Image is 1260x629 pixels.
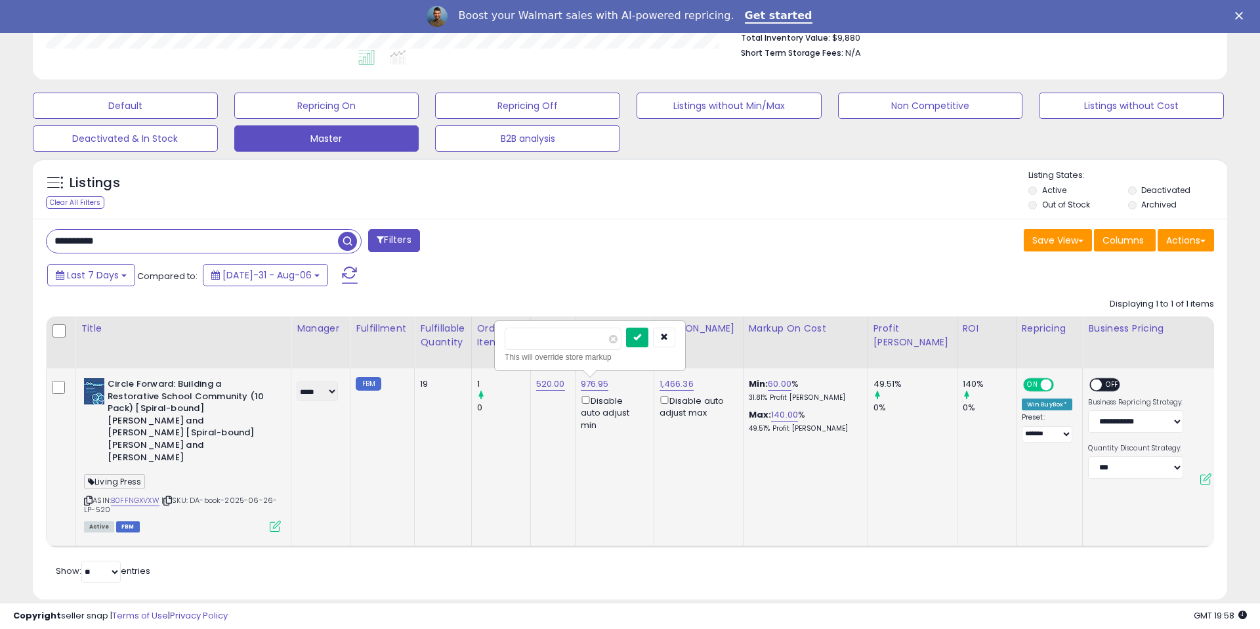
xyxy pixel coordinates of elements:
[477,378,530,390] div: 1
[70,174,120,192] h5: Listings
[963,402,1016,414] div: 0%
[84,521,114,532] span: All listings currently available for purchase on Amazon
[1022,413,1073,443] div: Preset:
[1102,380,1123,391] span: OFF
[1102,234,1144,247] span: Columns
[356,377,381,391] small: FBM
[234,125,419,152] button: Master
[222,269,312,282] span: [DATE]-31 - Aug-06
[660,393,733,419] div: Disable auto adjust max
[477,402,530,414] div: 0
[749,378,768,390] b: Min:
[581,378,609,391] a: 976.95
[741,47,843,58] b: Short Term Storage Fees:
[116,521,140,532] span: FBM
[873,378,957,390] div: 49.51%
[291,316,350,368] th: CSV column name: cust_attr_1_Manager
[873,322,952,349] div: Profit [PERSON_NAME]
[435,125,620,152] button: B2B analysis
[84,378,281,531] div: ASIN:
[234,93,419,119] button: Repricing On
[660,322,738,336] div: [PERSON_NAME]
[1042,184,1066,196] label: Active
[458,9,734,22] div: Boost your Walmart sales with AI-powered repricing.
[1022,399,1073,410] div: Win BuyBox *
[749,409,858,433] div: %
[1088,444,1183,453] label: Quantity Discount Strategy:
[749,393,858,402] p: 31.81% Profit [PERSON_NAME]
[297,322,345,336] div: Manager
[1022,322,1078,336] div: Repricing
[741,29,1204,45] li: $9,880
[427,6,448,27] img: Profile image for Adrian
[845,47,861,59] span: N/A
[1194,609,1247,622] span: 2025-08-14 19:58 GMT
[33,125,218,152] button: Deactivated & In Stock
[33,93,218,119] button: Default
[963,322,1011,336] div: ROI
[873,402,957,414] div: 0%
[170,609,228,622] a: Privacy Policy
[749,408,772,421] b: Max:
[1042,199,1090,210] label: Out of Stock
[1024,380,1041,391] span: ON
[112,609,168,622] a: Terms of Use
[768,378,791,391] a: 60.00
[203,264,328,286] button: [DATE]-31 - Aug-06
[420,378,461,390] div: 19
[67,269,119,282] span: Last 7 Days
[84,378,104,404] img: 21rGWWqvIbL._SL40_.jpg
[749,378,858,402] div: %
[84,474,145,489] span: Living Press
[1039,93,1224,119] button: Listings without Cost
[1110,298,1214,311] div: Displaying 1 to 1 of 1 items
[1094,229,1156,251] button: Columns
[1158,229,1214,251] button: Actions
[581,393,644,431] div: Disable auto adjust min
[963,378,1016,390] div: 140%
[13,609,61,622] strong: Copyright
[771,408,798,422] a: 140.00
[505,351,675,364] div: This will override store markup
[1024,229,1092,251] button: Save View
[81,322,285,336] div: Title
[749,322,862,336] div: Markup on Cost
[838,93,1023,119] button: Non Competitive
[1141,184,1190,196] label: Deactivated
[1028,169,1227,182] p: Listing States:
[111,495,159,506] a: B0FFNGXVXW
[56,565,150,577] span: Show: entries
[741,32,830,43] b: Total Inventory Value:
[47,264,135,286] button: Last 7 Days
[46,196,104,209] div: Clear All Filters
[137,270,198,282] span: Compared to:
[356,322,409,336] div: Fulfillment
[637,93,822,119] button: Listings without Min/Max
[1088,322,1221,336] div: Business Pricing
[745,9,812,24] a: Get started
[84,495,277,515] span: | SKU: DA-book-2025-06-26-LP-520
[368,229,419,252] button: Filters
[1141,199,1177,210] label: Archived
[420,322,465,349] div: Fulfillable Quantity
[743,316,868,368] th: The percentage added to the cost of goods (COGS) that forms the calculator for Min & Max prices.
[13,610,228,622] div: seller snap | |
[660,378,694,391] a: 1,466.36
[1235,12,1248,20] div: Close
[435,93,620,119] button: Repricing Off
[536,378,565,391] a: 520.00
[108,378,267,467] b: Circle Forward: Building a Restorative School Community (10 Pack) [Spiral-bound] [PERSON_NAME] an...
[1088,398,1183,407] label: Business Repricing Strategy:
[1051,380,1072,391] span: OFF
[477,322,525,349] div: Ordered Items
[749,424,858,433] p: 49.51% Profit [PERSON_NAME]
